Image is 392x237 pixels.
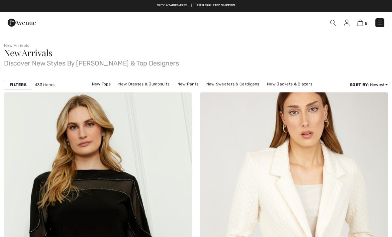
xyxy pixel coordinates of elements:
a: 1ère Avenue [8,19,36,25]
a: New Arrivals [4,43,29,48]
a: New Jackets & Blazers [264,80,316,88]
a: New Sweaters & Cardigans [203,80,263,88]
span: New Arrivals [4,47,52,59]
img: Menu [377,20,383,26]
span: 433 items [35,82,54,88]
a: 5 [357,19,367,27]
span: Discover New Styles By [PERSON_NAME] & Top Designers [4,57,388,66]
img: Shopping Bag [357,20,363,26]
a: New Pants [174,80,202,88]
span: 5 [365,21,367,26]
a: New Skirts [169,88,197,97]
strong: Filters [10,82,27,88]
a: New Dresses & Jumpsuits [115,80,173,88]
img: 1ère Avenue [8,16,36,29]
a: New Tops [89,80,114,88]
img: Search [330,20,336,26]
a: New Outerwear [198,88,235,97]
img: My Info [344,20,349,26]
strong: Sort By [350,82,368,87]
div: : Newest [350,82,388,88]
